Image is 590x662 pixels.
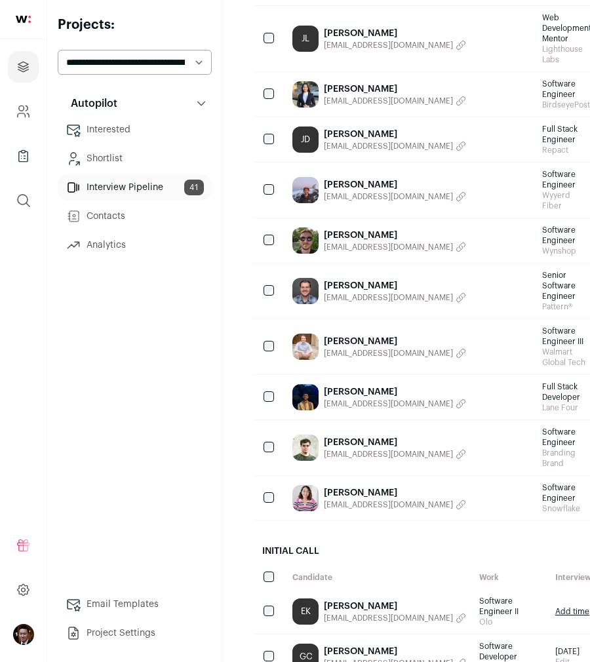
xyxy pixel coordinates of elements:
span: [EMAIL_ADDRESS][DOMAIN_NAME] [324,449,453,459]
div: Work [473,566,549,589]
a: Projects [8,51,39,83]
a: EK [292,598,319,625]
a: JD [292,127,319,153]
a: Company Lists [8,140,39,172]
span: [EMAIL_ADDRESS][DOMAIN_NAME] [324,191,453,202]
a: [PERSON_NAME] [324,335,466,348]
span: [EMAIL_ADDRESS][DOMAIN_NAME] [324,141,453,151]
button: [EMAIL_ADDRESS][DOMAIN_NAME] [324,141,466,151]
span: [DATE] [555,646,580,657]
a: [PERSON_NAME] [324,436,466,449]
span: 41 [184,180,204,195]
a: Interview Pipeline41 [58,174,212,201]
button: [EMAIL_ADDRESS][DOMAIN_NAME] [324,499,466,510]
button: [EMAIL_ADDRESS][DOMAIN_NAME] [324,96,466,106]
button: [EMAIL_ADDRESS][DOMAIN_NAME] [324,613,466,623]
img: 8306c30f57390f3c6d948e678d2baf2f01eceffc4eebce7605f25dc47fb6015f.jpg [292,81,319,107]
span: [EMAIL_ADDRESS][DOMAIN_NAME] [324,348,453,359]
span: Software Engineer II [479,596,542,617]
button: [EMAIL_ADDRESS][DOMAIN_NAME] [324,292,466,303]
a: [PERSON_NAME] [324,83,466,96]
a: Project Settings [58,620,212,646]
button: [EMAIL_ADDRESS][DOMAIN_NAME] [324,449,466,459]
img: a9b3d5ece8a9f506d2c9d17ce2143483d0de5e8a8b5c7abcd33fe46784538d85.jpg [292,278,319,304]
button: [EMAIL_ADDRESS][DOMAIN_NAME] [324,40,466,50]
img: 7b9cd2155e1e99478ae1eb820ed4b45cd3c73c86416abff2adf5a8974c781080.jpg [292,435,319,461]
a: Email Templates [58,591,212,617]
a: [PERSON_NAME] [324,645,466,658]
button: [EMAIL_ADDRESS][DOMAIN_NAME] [324,399,466,409]
a: [PERSON_NAME] [324,385,466,399]
span: [EMAIL_ADDRESS][DOMAIN_NAME] [324,40,453,50]
span: [EMAIL_ADDRESS][DOMAIN_NAME] [324,399,453,409]
a: [PERSON_NAME] [324,27,466,40]
div: Candidate [286,566,473,589]
span: [EMAIL_ADDRESS][DOMAIN_NAME] [324,242,453,252]
button: Open dropdown [13,624,34,645]
button: [EMAIL_ADDRESS][DOMAIN_NAME] [324,191,466,202]
span: [EMAIL_ADDRESS][DOMAIN_NAME] [324,96,453,106]
button: Autopilot [58,90,212,117]
a: [PERSON_NAME] [324,229,466,242]
a: [PERSON_NAME] [324,279,466,292]
img: 1323bbd99db9a5cc86dd19b145381a3f68643de9a0670acf48c8be7c9a3b2ce0.jpg [292,227,319,254]
img: wellfound-shorthand-0d5821cbd27db2630d0214b213865d53afaa358527fdda9d0ea32b1df1b89c2c.svg [16,16,31,23]
img: 31d5b57dc699266180804f0a2359db03e68256727e52152073ba5d1f6bda1d8d.jpg [292,384,319,410]
a: [PERSON_NAME] [324,600,466,613]
button: [EMAIL_ADDRESS][DOMAIN_NAME] [324,348,466,359]
img: 232269-medium_jpg [13,624,34,645]
a: JL [292,26,319,52]
h2: Projects: [58,16,212,34]
span: [EMAIL_ADDRESS][DOMAIN_NAME] [324,499,453,510]
a: [PERSON_NAME] [324,178,466,191]
img: 8d3bcbf2338cfb559f7aba6f236211b04565a9b8ca082df1a36b75612441b036.jpg [292,334,319,360]
a: Contacts [58,203,212,229]
img: 6c19e00716b64261e7a99891dbe4cc8faee8a1b8b4e502ae5acbad375738b13c.jpg [292,177,319,203]
button: [EMAIL_ADDRESS][DOMAIN_NAME] [324,242,466,252]
a: Add time [555,606,589,617]
img: 2e040f5ea8e430a2e0e42a7db30c81b532acc8c36c9d46316864f0f093ee5a1b.jpg [292,485,319,511]
a: Company and ATS Settings [8,96,39,127]
a: [PERSON_NAME] [324,128,466,141]
span: Olo [479,617,542,627]
a: Interested [58,117,212,143]
span: Software Developer [479,641,542,662]
a: [PERSON_NAME] [324,486,466,499]
p: Autopilot [63,96,117,111]
a: Analytics [58,232,212,258]
span: [EMAIL_ADDRESS][DOMAIN_NAME] [324,613,453,623]
span: [EMAIL_ADDRESS][DOMAIN_NAME] [324,292,453,303]
a: Shortlist [58,146,212,172]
